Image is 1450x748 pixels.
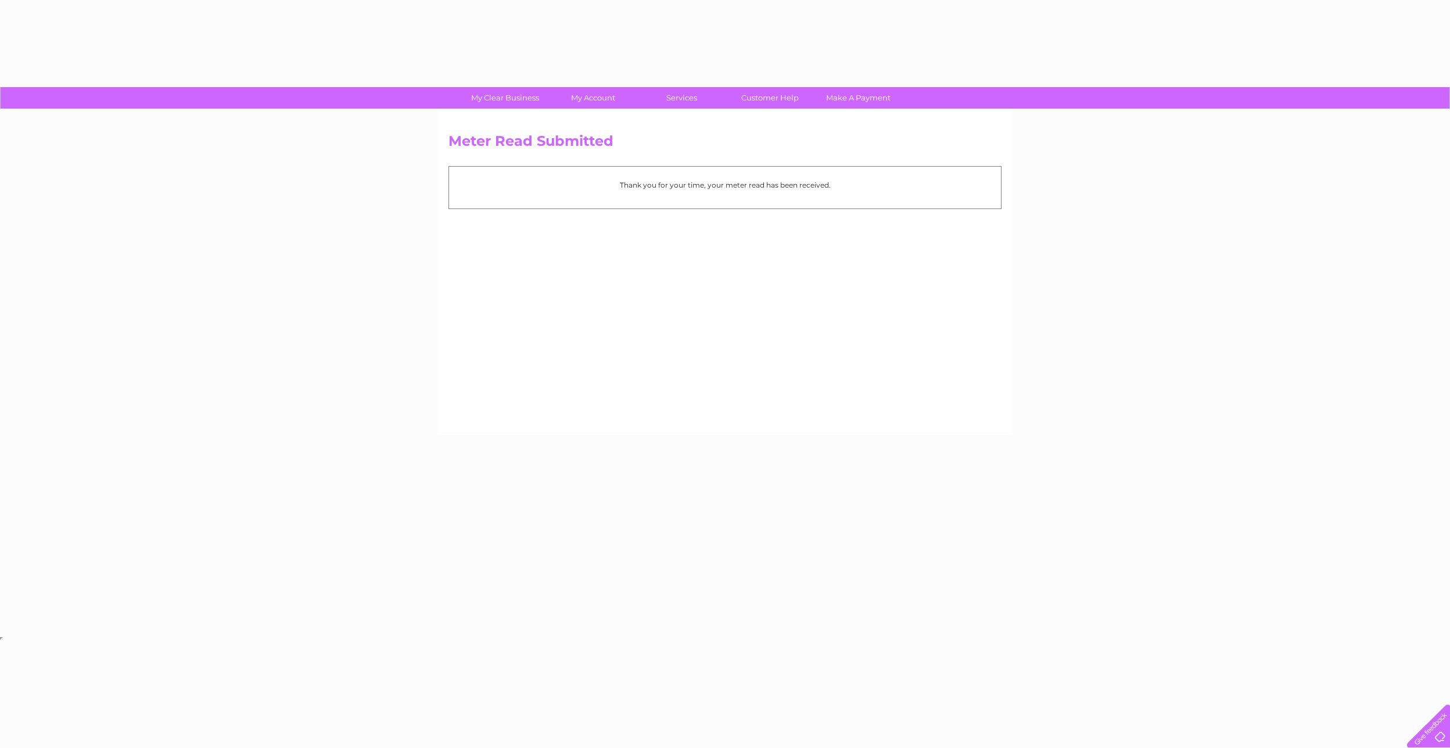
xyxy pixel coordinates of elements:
h2: Meter Read Submitted [448,133,1002,155]
a: Customer Help [722,87,818,109]
a: My Clear Business [457,87,553,109]
a: Make A Payment [810,87,906,109]
a: Services [634,87,730,109]
a: My Account [545,87,641,109]
p: Thank you for your time, your meter read has been received. [455,179,995,190]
